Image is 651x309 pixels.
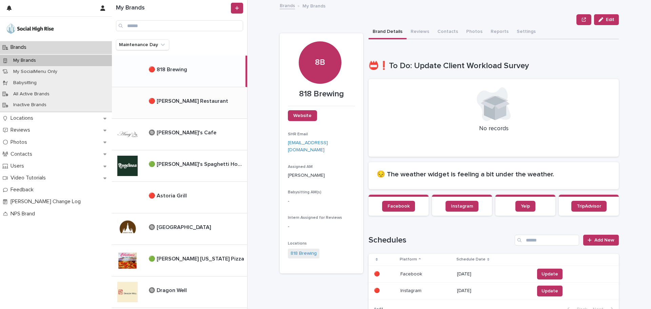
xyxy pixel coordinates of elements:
[288,110,317,121] a: Website
[112,245,247,276] a: 🟢 [PERSON_NAME] [US_STATE] Pizza🟢 [PERSON_NAME] [US_STATE] Pizza
[374,270,381,277] p: 🔴
[149,223,212,231] p: 🔘 [GEOGRAPHIC_DATA]
[116,39,169,50] button: Maintenance Day
[537,286,563,296] button: Update
[400,287,423,294] p: Instagram
[377,170,611,178] h2: 😔 The weather widget is feeling a bit under the weather.
[8,175,51,181] p: Video Tutorials
[112,87,247,119] a: 🔴 [PERSON_NAME] Restaurant🔴 [PERSON_NAME] Restaurant
[293,113,312,118] span: Website
[116,20,243,31] input: Search
[369,266,619,283] tr: 🔴🔴 FacebookFacebook [DATE]Update
[369,61,619,71] h1: 📛❗To Do: Update Client Workload Survey
[377,125,611,133] p: No records
[407,25,433,39] button: Reviews
[112,56,247,87] a: 🔴 818 Brewing🔴 818 Brewing
[433,25,462,39] button: Contacts
[149,65,189,73] p: 🔴 818 Brewing
[280,1,295,9] a: Brands
[149,128,218,136] p: 🔘 [PERSON_NAME]'s Cafe
[288,223,355,230] p: -
[288,190,321,194] span: Babysitting AM(s)
[112,119,247,150] a: 🔘 [PERSON_NAME]'s Cafe🔘 [PERSON_NAME]'s Cafe
[521,204,530,209] span: Yelp
[112,213,247,245] a: 🔘 [GEOGRAPHIC_DATA]🔘 [GEOGRAPHIC_DATA]
[594,14,619,25] button: Edit
[288,132,308,136] span: SHR Email
[369,283,619,300] tr: 🔴🔴 InstagramInstagram [DATE]Update
[369,235,512,245] h1: Schedules
[112,276,247,308] a: 🔘 Dragon Well🔘 Dragon Well
[594,238,614,243] span: Add New
[288,89,355,99] p: 818 Brewing
[8,139,33,146] p: Photos
[302,2,325,9] p: My Brands
[583,235,619,246] a: Add New
[288,198,355,205] p: -
[8,58,41,63] p: My Brands
[291,250,317,257] a: 818 Brewing
[8,151,38,157] p: Contacts
[149,254,245,262] p: 🟢 [PERSON_NAME] [US_STATE] Pizza
[487,25,513,39] button: Reports
[513,25,540,39] button: Settings
[8,69,63,75] p: My SocialMenu Only
[369,25,407,39] button: Brand Details
[8,211,40,217] p: NPS Brand
[288,165,313,169] span: Assigned AM
[8,163,29,169] p: Users
[8,44,32,51] p: Brands
[116,4,230,12] h1: My Brands
[382,201,415,212] a: Facebook
[112,182,247,213] a: 🔴 Astoria Grill🔴 Astoria Grill
[374,287,381,294] p: 🔴
[400,270,423,277] p: Facebook
[537,269,563,279] button: Update
[457,271,529,277] p: [DATE]
[149,97,230,104] p: 🔴 [PERSON_NAME] Restaurant
[8,102,52,108] p: Inactive Brands
[457,288,529,294] p: [DATE]
[462,25,487,39] button: Photos
[456,256,486,263] p: Schedule Date
[446,201,478,212] a: Instagram
[112,150,247,182] a: 🟢 [PERSON_NAME]'s Spaghetti House🟢 [PERSON_NAME]'s Spaghetti House
[541,288,558,294] span: Update
[388,204,410,209] span: Facebook
[8,127,36,133] p: Reviews
[541,271,558,277] span: Update
[400,256,417,263] p: Platform
[8,198,86,205] p: [PERSON_NAME] Change Log
[5,22,55,36] img: o5DnuTxEQV6sW9jFYBBf
[288,216,342,220] span: Intern Assigned for Reviews
[288,172,355,179] p: [PERSON_NAME]
[515,235,579,246] input: Search
[606,17,614,22] span: Edit
[149,191,188,199] p: 🔴 Astoria Grill
[288,140,328,152] a: [EMAIL_ADDRESS][DOMAIN_NAME]
[299,15,341,67] div: 8B
[288,242,307,246] span: Locations
[8,91,55,97] p: All Active Brands
[577,204,601,209] span: TripAdvisor
[8,80,42,86] p: Babysitting
[451,204,473,209] span: Instagram
[149,286,188,294] p: 🔘 Dragon Well
[8,115,39,121] p: Locations
[149,160,246,168] p: 🟢 [PERSON_NAME]'s Spaghetti House
[515,201,535,212] a: Yelp
[8,187,39,193] p: Feedback
[571,201,607,212] a: TripAdvisor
